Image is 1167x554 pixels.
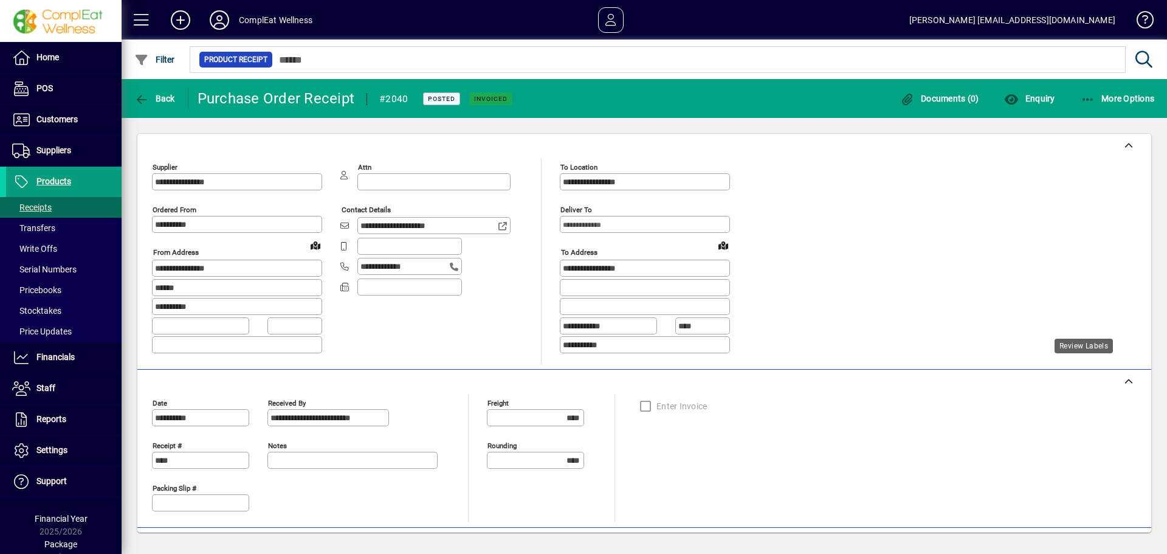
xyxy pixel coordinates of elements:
mat-label: Received by [268,398,306,407]
button: More Options [1078,88,1158,109]
mat-label: To location [560,163,597,171]
mat-label: Supplier [153,163,177,171]
span: Write Offs [12,244,57,254]
span: Documents (0) [900,94,979,103]
span: Back [134,94,175,103]
button: Add [161,9,200,31]
a: Suppliers [6,136,122,166]
mat-label: Deliver To [560,206,592,214]
a: Price Updates [6,321,122,342]
span: Financials [36,352,75,362]
span: Support [36,476,67,486]
a: Staff [6,373,122,404]
button: Profile [200,9,239,31]
a: View on map [714,235,733,255]
a: Financials [6,342,122,373]
span: Receipts [12,203,52,212]
span: Settings [36,445,67,455]
a: Settings [6,435,122,466]
span: Enquiry [1004,94,1055,103]
div: Purchase Order Receipt [198,89,355,108]
span: Products [36,176,71,186]
a: Support [6,466,122,497]
span: Pricebooks [12,285,61,295]
a: Pricebooks [6,280,122,300]
span: Filter [134,55,175,64]
span: POS [36,83,53,93]
span: Posted [428,95,455,103]
span: Reports [36,414,66,424]
mat-label: Notes [268,441,287,449]
mat-label: Packing Slip # [153,483,196,492]
app-page-header-button: Back [122,88,188,109]
span: Stocktakes [12,306,61,316]
span: Financial Year [35,514,88,524]
button: Back [131,88,178,109]
span: Price Updates [12,327,72,336]
div: #2040 [379,89,408,109]
span: Invoiced [474,95,508,103]
span: Package [44,539,77,549]
a: Write Offs [6,238,122,259]
span: Transfers [12,223,55,233]
mat-label: Receipt # [153,441,182,449]
a: Reports [6,404,122,435]
button: Filter [131,49,178,71]
span: Staff [36,383,55,393]
span: Suppliers [36,145,71,155]
button: Documents (0) [897,88,982,109]
div: Review Labels [1055,339,1113,353]
a: Home [6,43,122,73]
a: POS [6,74,122,104]
span: Serial Numbers [12,265,77,274]
mat-label: Ordered from [153,206,196,214]
a: Serial Numbers [6,259,122,280]
a: View on map [306,235,325,255]
mat-label: Date [153,398,167,407]
span: Home [36,52,59,62]
a: Stocktakes [6,300,122,321]
a: Transfers [6,218,122,238]
button: Enquiry [1001,88,1058,109]
a: Receipts [6,197,122,218]
mat-label: Rounding [487,441,517,449]
span: More Options [1081,94,1155,103]
mat-label: Freight [487,398,509,407]
a: Customers [6,105,122,135]
div: ComplEat Wellness [239,10,312,30]
span: Product Receipt [204,54,267,66]
span: Customers [36,114,78,124]
a: Knowledge Base [1127,2,1152,42]
mat-label: Attn [358,163,371,171]
div: [PERSON_NAME] [EMAIL_ADDRESS][DOMAIN_NAME] [909,10,1115,30]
